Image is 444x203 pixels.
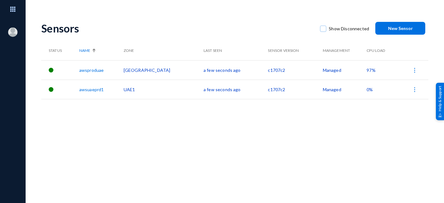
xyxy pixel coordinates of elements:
td: Managed [323,60,367,80]
span: Show Disconnected [329,24,369,33]
th: Last Seen [204,41,268,60]
img: app launcher [3,2,22,16]
span: 0% [367,87,373,92]
span: Name [79,48,90,53]
a: awsuaeprd1 [79,87,104,92]
th: CPU Load [367,41,396,60]
td: UAE1 [124,80,204,99]
img: blank-profile-picture.png [8,27,17,37]
span: New Sensor [388,26,413,31]
span: 97% [367,67,375,73]
td: a few seconds ago [204,60,268,80]
div: Sensors [41,22,314,35]
td: c1707c2 [268,80,323,99]
th: Sensor Version [268,41,323,60]
div: Help & Support [436,83,444,120]
div: Name [79,48,121,53]
td: Managed [323,80,367,99]
a: awsproduae [79,67,104,73]
img: help_support.svg [438,113,442,117]
th: Status [41,41,79,60]
td: c1707c2 [268,60,323,80]
img: icon-more.svg [412,87,418,93]
th: Zone [124,41,204,60]
td: [GEOGRAPHIC_DATA] [124,60,204,80]
img: icon-more.svg [412,67,418,73]
td: a few seconds ago [204,80,268,99]
th: Management [323,41,367,60]
button: New Sensor [375,22,425,35]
